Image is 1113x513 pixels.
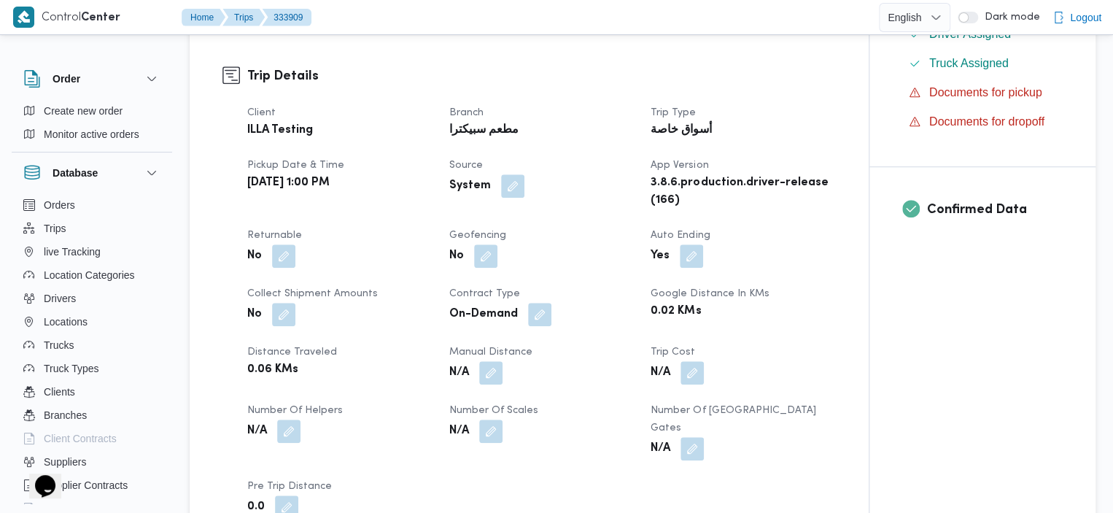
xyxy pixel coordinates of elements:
[18,333,166,357] button: Trucks
[18,450,166,474] button: Suppliers
[449,364,469,382] b: N/A
[449,423,469,440] b: N/A
[929,84,1042,101] span: Documents for pickup
[81,12,120,23] b: Center
[18,193,166,217] button: Orders
[44,243,101,261] span: live Tracking
[18,427,166,450] button: Client Contracts
[247,423,267,440] b: N/A
[903,52,1063,75] button: Truck Assigned
[929,55,1009,72] span: Truck Assigned
[247,66,836,86] h3: Trip Details
[44,360,98,377] span: Truck Types
[18,404,166,427] button: Branches
[53,70,80,88] h3: Order
[13,7,34,28] img: X8yXhbKr1z7QwAAAABJRU5ErkJggg==
[449,231,506,240] span: Geofencing
[929,86,1042,99] span: Documents for pickup
[449,406,538,415] span: Number of Scales
[44,313,88,331] span: Locations
[651,347,695,357] span: Trip Cost
[247,247,262,265] b: No
[18,99,166,123] button: Create new order
[18,357,166,380] button: Truck Types
[23,164,160,182] button: Database
[651,247,670,265] b: Yes
[12,193,172,509] div: Database
[449,247,464,265] b: No
[651,174,832,209] b: 3.8.6.production.driver-release (166)
[15,455,61,498] iframe: chat widget
[1070,9,1101,26] span: Logout
[247,122,313,139] b: ILLA Testing
[247,289,378,298] span: Collect Shipment Amounts
[651,440,670,458] b: N/A
[44,102,123,120] span: Create new order
[651,303,701,320] b: 0.02 KMs
[44,126,139,143] span: Monitor active orders
[18,123,166,146] button: Monitor active orders
[262,9,311,26] button: 333909
[18,217,166,240] button: Trips
[44,477,128,494] span: Supplier Contracts
[44,290,76,307] span: Drivers
[44,220,66,237] span: Trips
[651,161,708,170] span: App Version
[247,482,332,491] span: Pre Trip Distance
[222,9,265,26] button: Trips
[449,177,491,195] b: System
[18,240,166,263] button: live Tracking
[247,108,276,117] span: Client
[18,287,166,310] button: Drivers
[18,380,166,404] button: Clients
[247,174,330,192] b: [DATE] 1:00 PM
[1047,3,1107,32] button: Logout
[44,430,117,447] span: Client Contracts
[651,231,710,240] span: Auto Ending
[12,99,172,152] div: Order
[247,161,344,170] span: Pickup date & time
[449,306,518,323] b: On-Demand
[651,364,670,382] b: N/A
[247,361,298,379] b: 0.06 KMs
[44,383,75,401] span: Clients
[903,81,1063,104] button: Documents for pickup
[449,122,519,139] b: مطعم سبيكترا
[18,474,166,497] button: Supplier Contracts
[18,310,166,333] button: Locations
[44,266,135,284] span: Location Categories
[449,289,520,298] span: Contract Type
[651,406,815,433] span: Number of [GEOGRAPHIC_DATA] Gates
[23,70,160,88] button: Order
[44,406,87,424] span: Branches
[651,289,769,298] span: Google distance in KMs
[978,12,1039,23] span: Dark mode
[44,453,86,471] span: Suppliers
[449,161,483,170] span: Source
[929,57,1009,69] span: Truck Assigned
[927,200,1063,220] h3: Confirmed Data
[247,406,343,415] span: Number of Helpers
[929,113,1044,131] span: Documents for dropoff
[449,108,484,117] span: Branch
[53,164,98,182] h3: Database
[247,231,302,240] span: Returnable
[44,336,74,354] span: Trucks
[651,122,711,139] b: أسواق خاصة
[929,115,1044,128] span: Documents for dropoff
[44,196,75,214] span: Orders
[247,347,337,357] span: Distance Traveled
[247,306,262,323] b: No
[182,9,225,26] button: Home
[903,110,1063,134] button: Documents for dropoff
[18,263,166,287] button: Location Categories
[651,108,696,117] span: Trip Type
[449,347,532,357] span: Manual Distance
